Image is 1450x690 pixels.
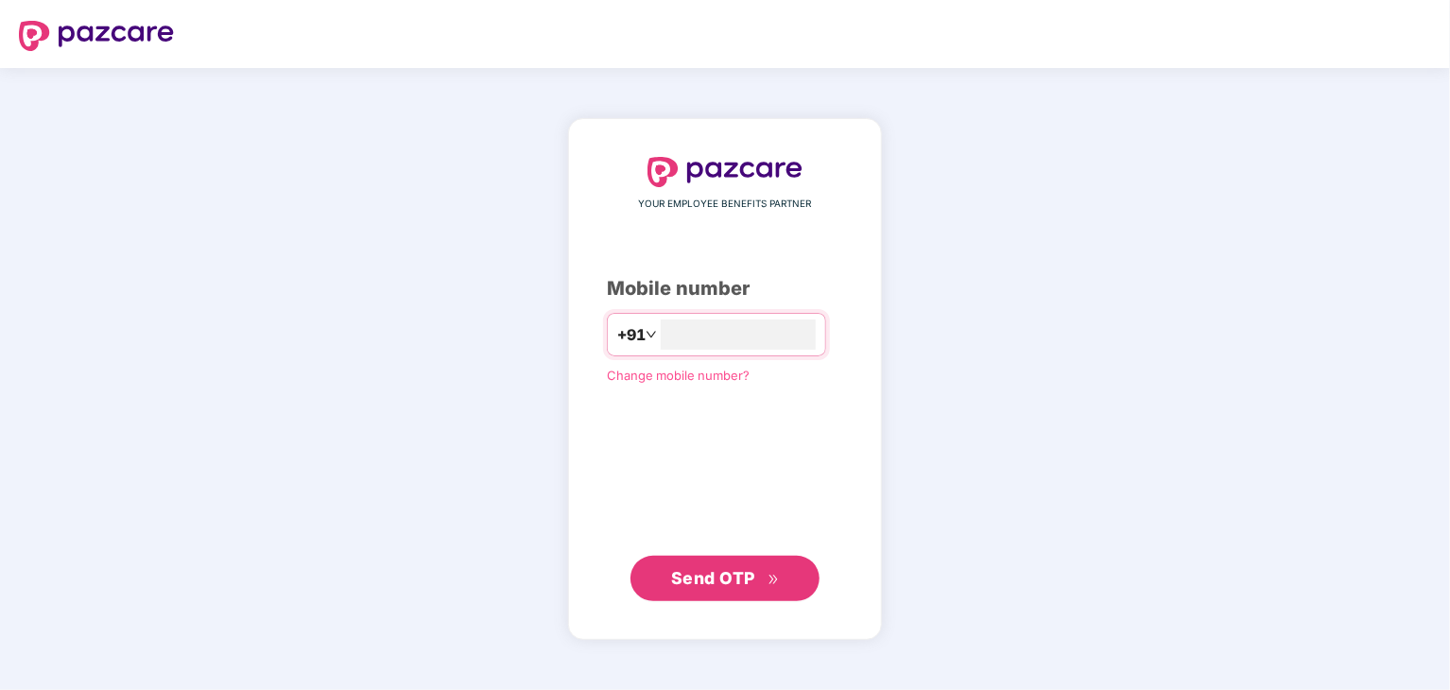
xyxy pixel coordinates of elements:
[768,574,780,586] span: double-right
[646,329,657,340] span: down
[630,556,820,601] button: Send OTPdouble-right
[671,568,755,588] span: Send OTP
[617,323,646,347] span: +91
[607,274,843,303] div: Mobile number
[647,157,803,187] img: logo
[607,368,750,383] a: Change mobile number?
[639,197,812,212] span: YOUR EMPLOYEE BENEFITS PARTNER
[19,21,174,51] img: logo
